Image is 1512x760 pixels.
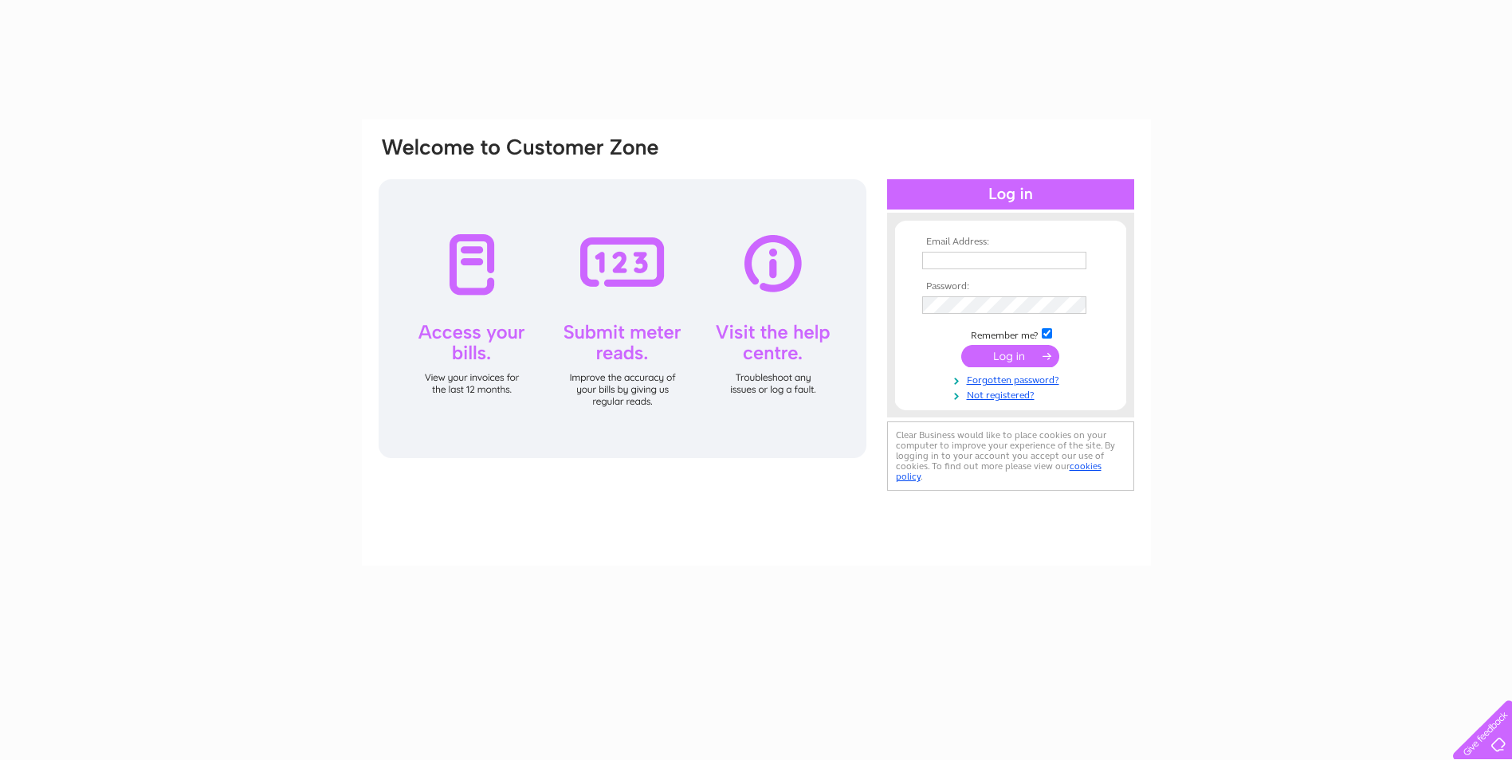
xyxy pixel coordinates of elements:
[887,421,1134,491] div: Clear Business would like to place cookies on your computer to improve your experience of the sit...
[918,237,1103,248] th: Email Address:
[922,386,1103,402] a: Not registered?
[922,371,1103,386] a: Forgotten password?
[896,460,1102,482] a: cookies policy
[918,326,1103,342] td: Remember me?
[961,345,1059,367] input: Submit
[918,281,1103,292] th: Password:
